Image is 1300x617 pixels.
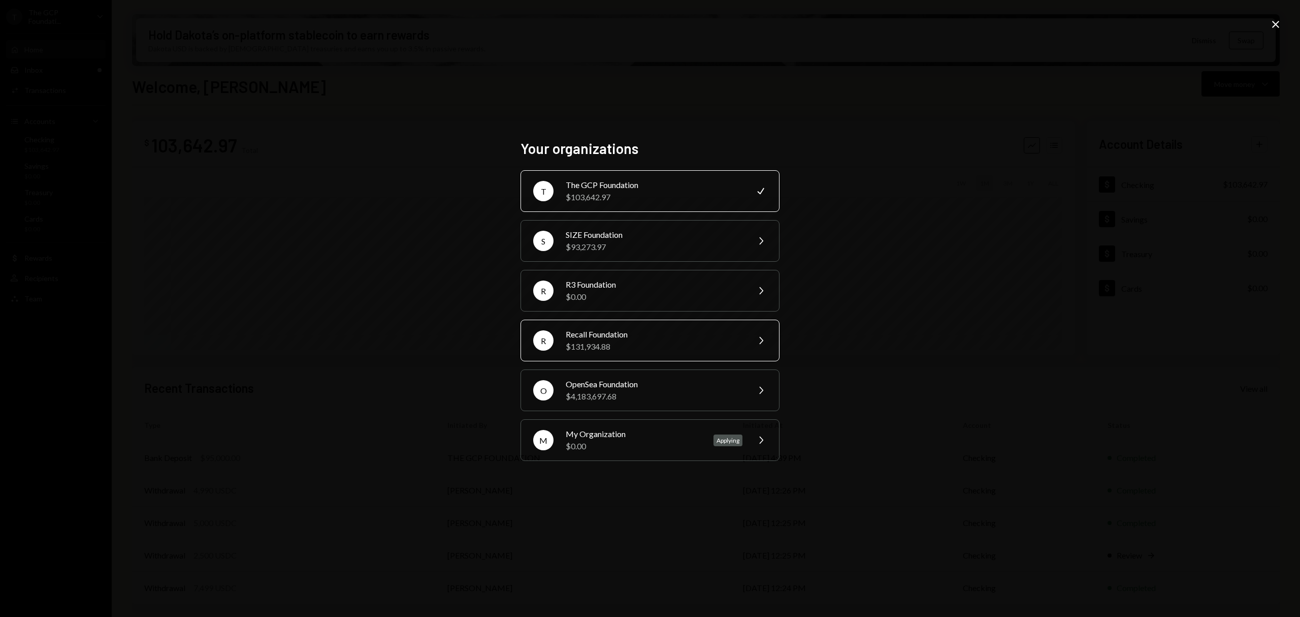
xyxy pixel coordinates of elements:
button: RR3 Foundation$0.00 [521,270,779,312]
div: SIZE Foundation [566,229,742,241]
div: Applying [713,435,742,446]
div: $103,642.97 [566,191,742,203]
div: R [533,330,554,351]
div: Recall Foundation [566,328,742,341]
div: $131,934.88 [566,341,742,353]
button: SSIZE Foundation$93,273.97 [521,220,779,262]
div: OpenSea Foundation [566,378,742,390]
div: The GCP Foundation [566,179,742,191]
div: M [533,430,554,450]
button: TThe GCP Foundation$103,642.97 [521,170,779,212]
div: $0.00 [566,291,742,303]
button: RRecall Foundation$131,934.88 [521,320,779,361]
div: R3 Foundation [566,279,742,291]
div: S [533,231,554,251]
div: $0.00 [566,440,701,452]
button: MMy Organization$0.00Applying [521,419,779,461]
h2: Your organizations [521,139,779,159]
div: My Organization [566,428,701,440]
div: R [533,281,554,301]
div: $4,183,697.68 [566,390,742,403]
div: O [533,380,554,400]
div: T [533,181,554,201]
div: $93,273.97 [566,241,742,253]
button: OOpenSea Foundation$4,183,697.68 [521,369,779,411]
